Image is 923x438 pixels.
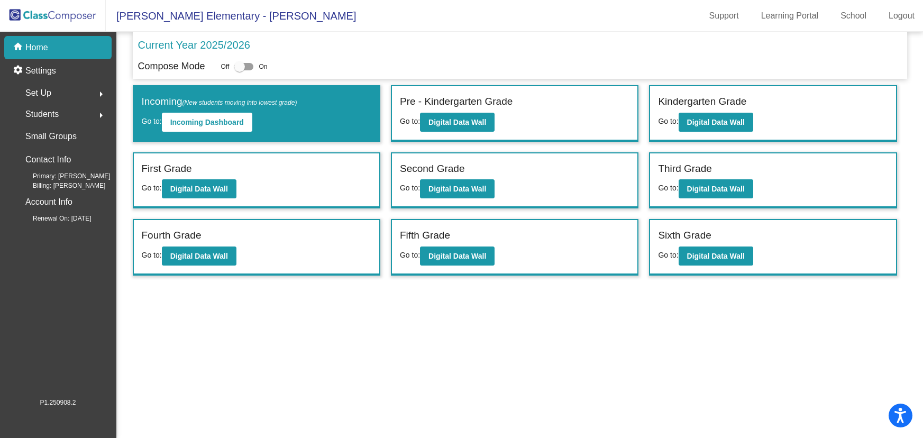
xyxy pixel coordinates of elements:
[221,62,230,71] span: Off
[170,185,228,193] b: Digital Data Wall
[400,161,465,177] label: Second Grade
[428,252,486,260] b: Digital Data Wall
[142,228,202,243] label: Fourth Grade
[658,251,678,259] span: Go to:
[259,62,267,71] span: On
[400,117,420,125] span: Go to:
[658,184,678,192] span: Go to:
[142,161,192,177] label: First Grade
[142,251,162,259] span: Go to:
[25,152,71,167] p: Contact Info
[162,179,236,198] button: Digital Data Wall
[400,251,420,259] span: Go to:
[679,247,753,266] button: Digital Data Wall
[142,184,162,192] span: Go to:
[420,179,495,198] button: Digital Data Wall
[142,94,297,109] label: Incoming
[687,185,745,193] b: Digital Data Wall
[142,117,162,125] span: Go to:
[138,59,205,74] p: Compose Mode
[679,179,753,198] button: Digital Data Wall
[832,7,875,24] a: School
[162,113,252,132] button: Incoming Dashboard
[138,37,250,53] p: Current Year 2025/2026
[428,185,486,193] b: Digital Data Wall
[25,107,59,122] span: Students
[658,117,678,125] span: Go to:
[400,94,513,109] label: Pre - Kindergarten Grade
[16,181,105,190] span: Billing: [PERSON_NAME]
[420,247,495,266] button: Digital Data Wall
[25,129,77,144] p: Small Groups
[25,86,51,101] span: Set Up
[95,88,107,101] mat-icon: arrow_right
[25,41,48,54] p: Home
[880,7,923,24] a: Logout
[25,195,72,209] p: Account Info
[106,7,356,24] span: [PERSON_NAME] Elementary - [PERSON_NAME]
[16,171,111,181] span: Primary: [PERSON_NAME]
[170,118,244,126] b: Incoming Dashboard
[162,247,236,266] button: Digital Data Wall
[13,65,25,77] mat-icon: settings
[13,41,25,54] mat-icon: home
[687,252,745,260] b: Digital Data Wall
[701,7,747,24] a: Support
[428,118,486,126] b: Digital Data Wall
[170,252,228,260] b: Digital Data Wall
[16,214,91,223] span: Renewal On: [DATE]
[420,113,495,132] button: Digital Data Wall
[687,118,745,126] b: Digital Data Wall
[182,99,297,106] span: (New students moving into lowest grade)
[658,161,711,177] label: Third Grade
[658,94,746,109] label: Kindergarten Grade
[658,228,711,243] label: Sixth Grade
[753,7,827,24] a: Learning Portal
[25,65,56,77] p: Settings
[400,228,450,243] label: Fifth Grade
[679,113,753,132] button: Digital Data Wall
[95,109,107,122] mat-icon: arrow_right
[400,184,420,192] span: Go to:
